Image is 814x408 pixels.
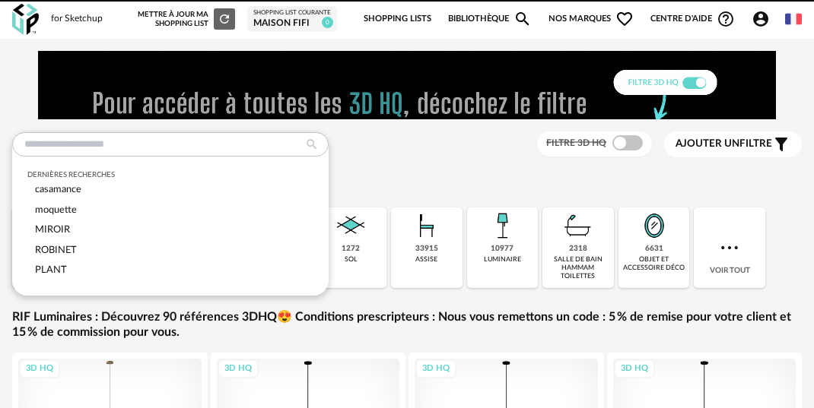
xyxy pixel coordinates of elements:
[415,255,437,264] div: assise
[615,10,634,28] span: Heart Outline icon
[253,9,331,17] div: Shopping List courante
[19,359,60,378] div: 3D HQ
[345,255,358,264] div: sol
[253,9,331,29] a: Shopping List courante MAISON FIFI 0
[484,255,521,264] div: luminaire
[364,3,431,35] a: Shopping Lists
[514,10,532,28] span: Magnify icon
[772,135,790,153] span: Filter icon
[664,131,802,157] button: Ajouter unfiltre Filter icon
[694,207,765,288] div: Voir tout
[342,244,360,254] div: 1272
[35,245,77,255] span: ROBINET
[35,265,67,274] span: PLANT
[636,207,673,244] img: Miroir.png
[569,244,587,254] div: 2318
[35,205,77,214] span: moquette
[38,51,776,119] img: FILTRE%20HQ%20NEW_V1%20(4).gif
[12,309,802,341] a: RIF Luminaires : Découvrez 90 références 3DHQ😍 Conditions prescripteurs : Nous vous remettons un ...
[448,3,532,35] a: BibliothèqueMagnify icon
[614,359,655,378] div: 3D HQ
[623,255,685,273] div: objet et accessoire déco
[332,207,369,244] img: Sol.png
[717,10,735,28] span: Help Circle Outline icon
[253,17,331,30] div: MAISON FIFI
[322,17,333,28] span: 0
[218,359,259,378] div: 3D HQ
[752,10,777,28] span: Account Circle icon
[546,138,606,147] span: Filtre 3D HQ
[717,236,742,260] img: more.7b13dc1.svg
[650,10,735,28] span: Centre d'aideHelp Circle Outline icon
[676,138,739,149] span: Ajouter un
[27,170,313,179] div: Dernières recherches
[560,207,596,244] img: Salle%20de%20bain.png
[415,244,438,254] div: 33915
[218,15,231,23] span: Refresh icon
[409,207,445,244] img: Assise.png
[484,207,520,244] img: Luminaire.png
[415,359,456,378] div: 3D HQ
[35,225,70,234] span: MIROIR
[785,11,802,27] img: fr
[645,244,663,254] div: 6631
[491,244,514,254] div: 10977
[676,138,772,150] span: filtre
[548,3,634,35] span: Nos marques
[35,185,81,194] span: casamance
[547,255,609,281] div: salle de bain hammam toilettes
[752,10,770,28] span: Account Circle icon
[12,4,39,35] img: OXP
[51,13,103,25] div: for Sketchup
[138,8,235,30] div: Mettre à jour ma Shopping List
